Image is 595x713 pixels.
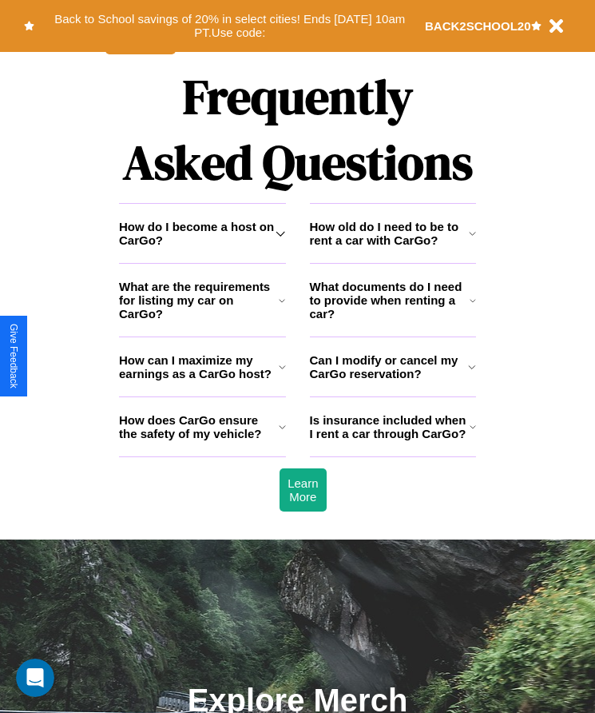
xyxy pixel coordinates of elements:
[119,56,476,203] h1: Frequently Asked Questions
[119,413,279,440] h3: How does CarGo ensure the safety of my vehicle?
[310,220,469,247] h3: How old do I need to be to rent a car with CarGo?
[8,324,19,388] div: Give Feedback
[280,468,326,512] button: Learn More
[119,353,279,380] h3: How can I maximize my earnings as a CarGo host?
[425,19,531,33] b: BACK2SCHOOL20
[310,353,469,380] h3: Can I modify or cancel my CarGo reservation?
[16,659,54,697] iframe: Intercom live chat
[119,280,279,321] h3: What are the requirements for listing my car on CarGo?
[119,220,276,247] h3: How do I become a host on CarGo?
[34,8,425,44] button: Back to School savings of 20% in select cities! Ends [DATE] 10am PT.Use code:
[310,413,470,440] h3: Is insurance included when I rent a car through CarGo?
[310,280,470,321] h3: What documents do I need to provide when renting a car?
